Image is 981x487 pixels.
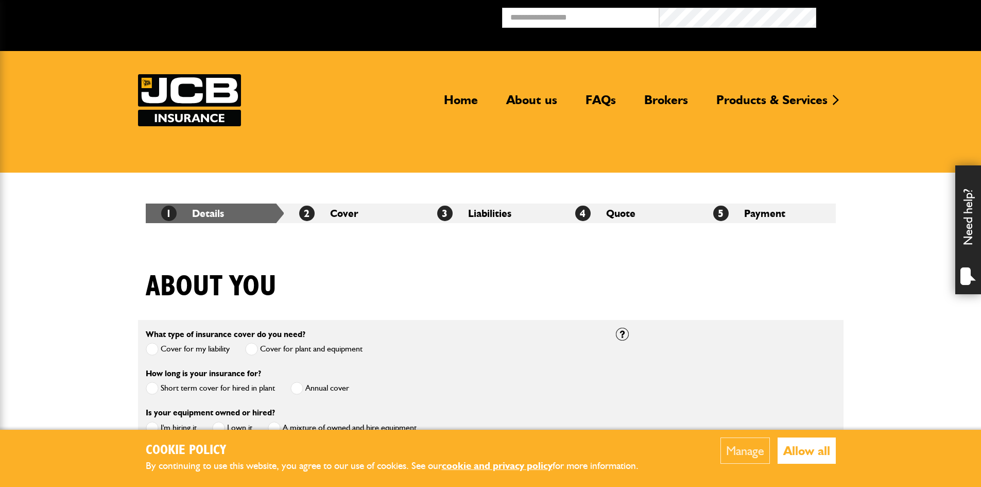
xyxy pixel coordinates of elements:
span: 4 [575,206,591,221]
label: Cover for my liability [146,343,230,356]
li: Quote [560,204,698,223]
label: Is your equipment owned or hired? [146,409,275,417]
img: JCB Insurance Services logo [138,74,241,126]
span: 5 [713,206,729,221]
a: FAQs [578,92,624,116]
div: Need help? [955,165,981,294]
label: Cover for plant and equipment [245,343,363,356]
label: How long is your insurance for? [146,370,261,378]
li: Details [146,204,284,223]
a: Products & Services [709,92,835,116]
li: Payment [698,204,836,223]
li: Cover [284,204,422,223]
button: Broker Login [816,8,973,24]
h1: About you [146,270,277,304]
label: Short term cover for hired in plant [146,382,275,395]
label: A mixture of owned and hire equipment [268,422,417,434]
a: cookie and privacy policy [442,460,553,472]
label: I'm hiring it [146,422,197,434]
a: About us [498,92,565,116]
p: By continuing to use this website, you agree to our use of cookies. See our for more information. [146,458,656,474]
span: 1 [161,206,177,221]
h2: Cookie Policy [146,443,656,459]
span: 2 [299,206,315,221]
label: What type of insurance cover do you need? [146,330,305,339]
a: Home [436,92,486,116]
span: 3 [437,206,453,221]
a: Brokers [636,92,696,116]
label: I own it [212,422,252,434]
button: Manage [720,438,770,464]
label: Annual cover [290,382,349,395]
a: JCB Insurance Services [138,74,241,126]
button: Allow all [778,438,836,464]
li: Liabilities [422,204,560,223]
